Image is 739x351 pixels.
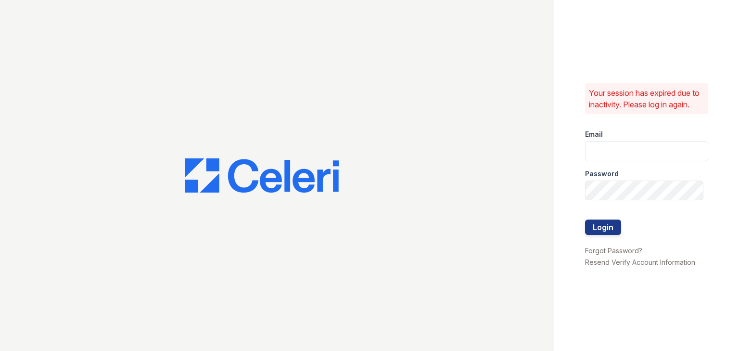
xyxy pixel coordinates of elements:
[185,158,339,193] img: CE_Logo_Blue-a8612792a0a2168367f1c8372b55b34899dd931a85d93a1a3d3e32e68fde9ad4.png
[585,247,642,255] a: Forgot Password?
[585,220,621,235] button: Login
[589,87,704,110] p: Your session has expired due to inactivity. Please log in again.
[585,130,603,139] label: Email
[585,258,695,266] a: Resend Verify Account Information
[585,169,619,179] label: Password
